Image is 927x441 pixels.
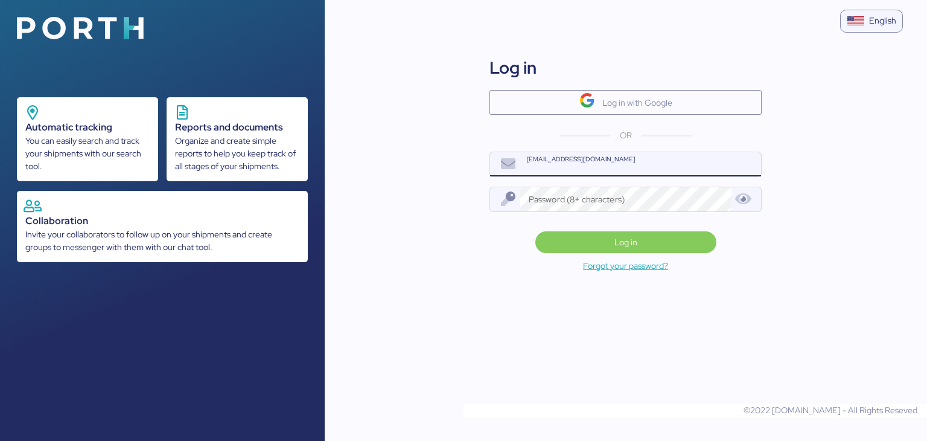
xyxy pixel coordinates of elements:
[620,129,632,142] span: OR
[535,231,716,253] button: Log in
[602,95,672,110] div: Log in with Google
[25,120,150,135] div: Automatic tracking
[489,55,537,80] div: Log in
[520,152,762,176] input: name@company.com
[25,214,299,228] div: Collaboration
[520,187,731,211] input: Password (8+ characters)
[175,135,299,173] div: Organize and create simple reports to help you keep track of all stages of your shipments.
[325,259,927,273] a: Forgot your password?
[25,228,299,254] div: Invite your collaborators to follow up on your shipments and create groups to messenger with them...
[25,135,150,173] div: You can easily search and track your shipments with our search tool.
[489,90,762,115] button: Log in with Google
[175,120,299,135] div: Reports and documents
[614,235,637,249] span: Log in
[869,14,896,27] div: English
